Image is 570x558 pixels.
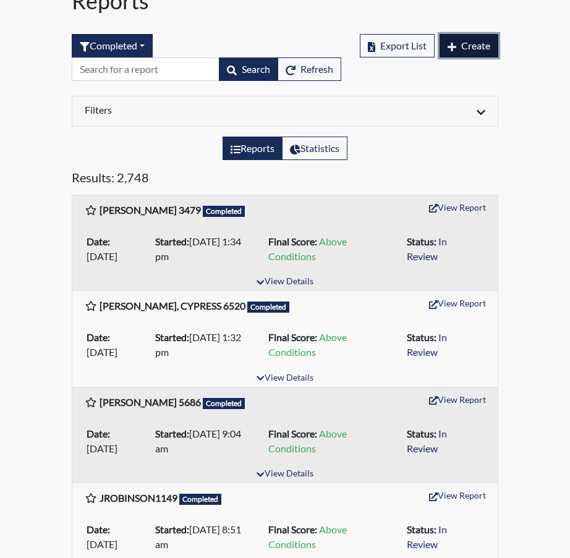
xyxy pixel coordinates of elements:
label: View the list of reports [223,137,283,160]
span: Completed [247,302,289,313]
span: Completed [203,206,245,217]
li: [DATE] [82,232,150,266]
b: [PERSON_NAME] 5686 [100,396,201,408]
b: Final Score: [268,235,317,247]
button: Export List [360,34,435,57]
span: Above Conditions [268,428,347,454]
span: Completed [203,398,245,409]
h5: Results: 2,748 [72,170,498,190]
li: [DATE] [82,328,150,362]
b: Date: [87,331,110,343]
button: Search [219,57,278,81]
b: Final Score: [268,331,317,343]
button: View Report [423,486,491,505]
b: Started: [155,428,189,439]
span: Export List [380,40,427,51]
button: View Report [423,294,491,313]
input: Search by Registration ID, Interview Number, or Investigation Name. [72,57,219,81]
span: Refresh [300,63,333,75]
button: View Report [423,390,491,409]
b: Final Score: [268,523,317,535]
div: Filter by interview status [72,34,153,57]
b: [PERSON_NAME] 3479 [100,204,201,216]
b: Date: [87,235,110,247]
button: View Report [423,198,491,217]
b: Date: [87,428,110,439]
span: Completed [179,494,221,505]
li: [DATE] 1:34 pm [150,232,263,266]
div: Click to expand/collapse filters [75,104,495,119]
button: Completed [72,34,153,57]
span: Search [242,63,270,75]
b: [PERSON_NAME], CYPRESS 6520 [100,300,245,311]
b: Status: [407,523,436,535]
b: JROBINSON1149 [100,492,177,504]
li: [DATE] 8:51 am [150,520,263,554]
span: In Review [407,428,447,454]
b: Started: [155,523,189,535]
b: Status: [407,428,436,439]
button: View Details [251,370,318,387]
label: View statistics about completed interviews [282,137,347,160]
span: In Review [407,235,447,262]
span: Above Conditions [268,235,347,262]
button: Refresh [278,57,341,81]
b: Status: [407,331,436,343]
h6: Filters [85,104,276,116]
li: [DATE] 9:04 am [150,424,263,459]
li: [DATE] 1:32 pm [150,328,263,362]
button: View Details [251,274,318,290]
b: Status: [407,235,436,247]
b: Final Score: [268,428,317,439]
b: Started: [155,331,189,343]
li: [DATE] [82,424,150,459]
button: Create [440,34,498,57]
li: [DATE] [82,520,150,554]
button: View Details [251,466,318,483]
span: Create [461,40,490,51]
b: Started: [155,235,189,247]
b: Date: [87,523,110,535]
